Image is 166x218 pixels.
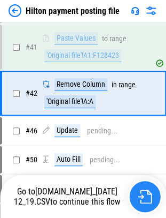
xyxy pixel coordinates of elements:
div: Remove Column [54,78,107,91]
div: range [109,35,127,43]
div: pending... [87,127,117,135]
span: # 41 [26,43,37,51]
span: # 46 [26,126,37,135]
img: Go to file [138,190,152,204]
div: pending... [90,156,120,164]
div: Hilton payment posting file [26,6,120,16]
span: # 50 [26,155,37,164]
img: Support [131,6,139,15]
div: range [118,81,136,89]
div: in [112,81,117,89]
div: Update [54,124,80,137]
div: to [102,35,108,43]
span: # 42 [26,89,37,97]
img: Settings menu [145,4,157,17]
div: Go to to continue this flow [6,186,128,207]
div: Paste Values [54,32,98,45]
img: Back [9,4,21,17]
span: [DOMAIN_NAME]_[DATE] 12_19.CSV [14,186,117,207]
div: 'Original file'!A:A [44,95,96,108]
div: 'Original file'!A1:F128423 [44,49,121,62]
div: Auto Fill [54,153,83,166]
